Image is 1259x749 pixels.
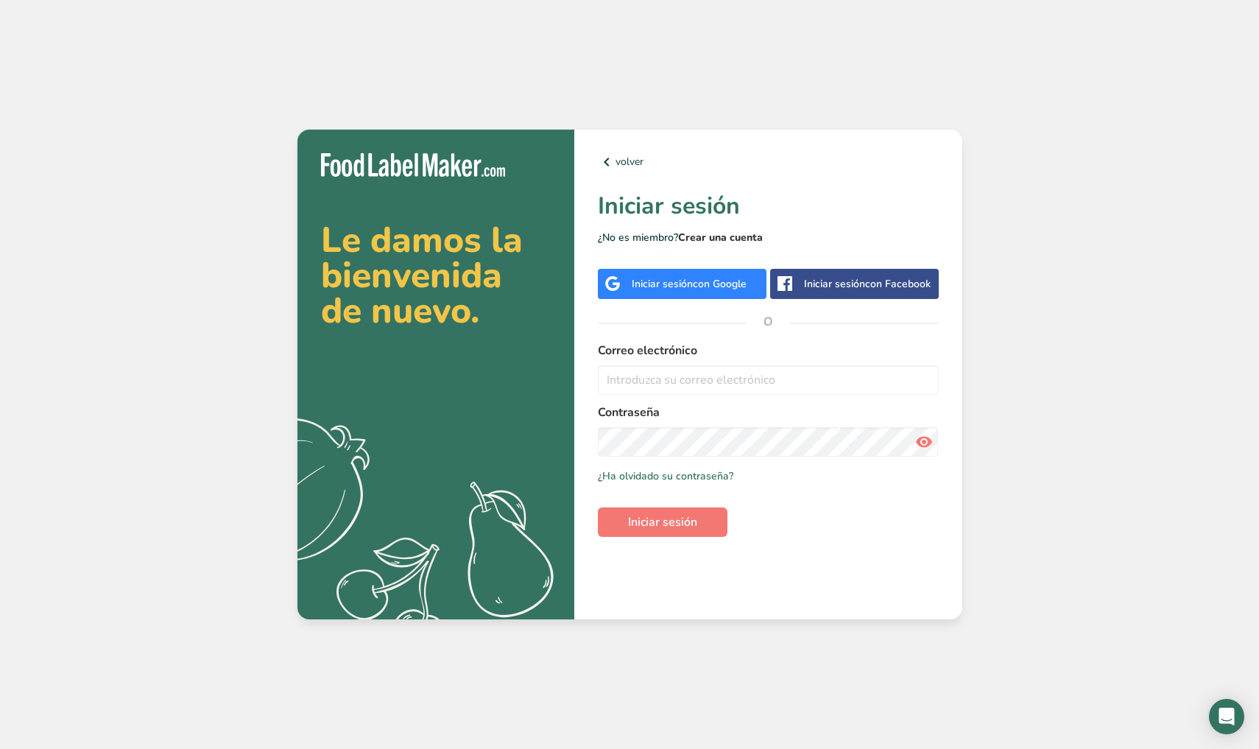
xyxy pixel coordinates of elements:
label: Correo electrónico [598,342,939,359]
label: Contraseña [598,404,939,421]
p: ¿No es miembro? [598,230,939,245]
div: Iniciar sesión [632,276,747,292]
button: Iniciar sesión [598,507,727,537]
span: con Google [693,277,747,291]
a: Crear una cuenta [678,231,763,245]
a: volver [598,153,939,171]
div: Open Intercom Messenger [1209,699,1244,734]
h1: Iniciar sesión [598,189,939,224]
a: ¿Ha olvidado su contraseña? [598,468,733,484]
input: Introduzca su correo electrónico [598,365,939,395]
span: O [746,300,790,344]
img: Food Label Maker [321,153,505,177]
span: con Facebook [865,277,931,291]
h2: Le damos la bienvenida de nuevo. [321,222,551,328]
div: Iniciar sesión [804,276,931,292]
span: Iniciar sesión [628,513,697,531]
